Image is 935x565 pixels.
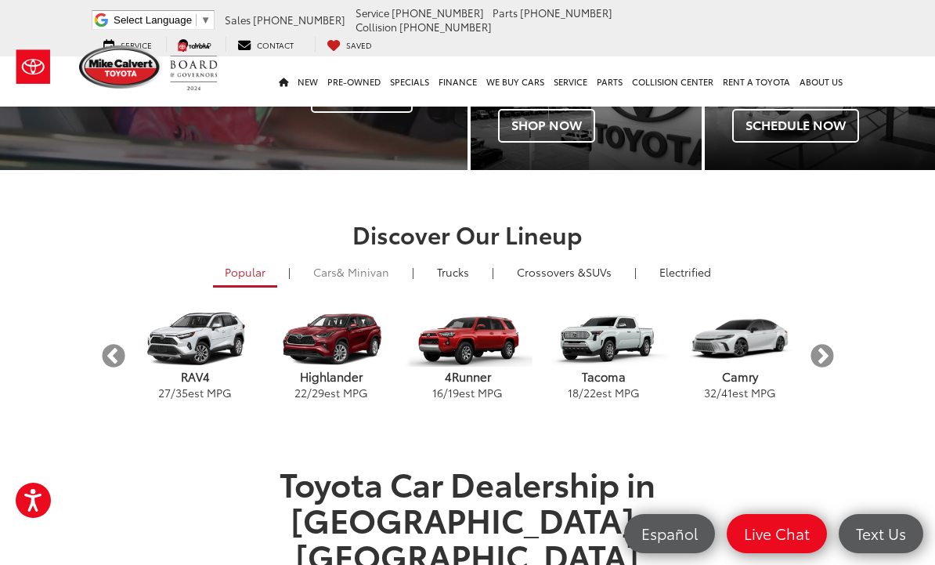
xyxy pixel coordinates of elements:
span: Parts [493,5,518,20]
span: 16 [432,385,443,400]
span: 35 [175,385,188,400]
span: 29 [312,385,324,400]
span: Shop Now [498,109,595,142]
p: / est MPG [127,385,263,400]
p: / est MPG [672,385,808,400]
a: Select Language​ [114,14,211,26]
img: Toyota RAV4 [130,312,259,367]
span: 27 [158,385,171,400]
p: / est MPG [399,385,536,400]
p: 4Runner [399,368,536,385]
a: Rent a Toyota [718,56,795,107]
span: Saved [346,39,372,51]
span: ▼ [200,14,211,26]
a: Electrified [648,259,723,285]
a: Parts [592,56,627,107]
a: Trucks [425,259,481,285]
li: | [284,264,294,280]
button: Previous [99,342,127,370]
span: Collision [356,20,397,34]
span: 22 [294,385,307,400]
p: / est MPG [536,385,672,400]
span: ​ [196,14,197,26]
img: Toyota [4,42,63,92]
a: Service [549,56,592,107]
li: | [488,264,498,280]
span: Service [121,39,152,51]
span: & Minivan [337,264,389,280]
span: [PHONE_NUMBER] [392,5,484,20]
span: Sales [225,13,251,27]
span: 19 [448,385,459,400]
a: WE BUY CARS [482,56,549,107]
span: 18 [568,385,579,400]
span: 32 [704,385,717,400]
a: Map [166,37,223,52]
span: Español [634,523,706,543]
p: Tacoma [536,368,672,385]
span: [PHONE_NUMBER] [520,5,612,20]
a: Live Chat [727,514,827,553]
span: Schedule Now [732,109,859,142]
a: Popular [213,259,277,288]
span: Map [194,39,211,51]
p: RAV4 [127,368,263,385]
a: Pre-Owned [323,56,385,107]
a: Finance [434,56,482,107]
img: Toyota 4Runner [403,312,532,367]
span: [PHONE_NUMBER] [253,13,345,27]
img: Toyota Highlander [266,312,395,367]
span: 22 [583,385,596,400]
a: Collision Center [627,56,718,107]
a: Specials [385,56,434,107]
img: Toyota Camry [675,312,804,367]
p: / est MPG [263,385,399,400]
img: Toyota Tacoma [539,312,668,367]
span: Crossovers & [517,264,586,280]
a: Contact [226,37,305,52]
a: About Us [795,56,847,107]
span: [PHONE_NUMBER] [399,20,492,34]
h2: Discover Our Lineup [99,221,836,247]
a: SUVs [505,259,623,285]
span: Contact [257,39,294,51]
li: | [630,264,641,280]
span: Text Us [848,523,914,543]
a: My Saved Vehicles [315,37,384,52]
span: Live Chat [736,523,818,543]
span: Select Language [114,14,192,26]
li: | [408,264,418,280]
img: Mike Calvert Toyota [79,45,162,89]
a: Service [92,37,164,52]
a: Cars [301,259,401,285]
span: 41 [721,385,732,400]
aside: carousel [99,299,836,414]
a: Text Us [839,514,923,553]
button: Next [808,342,836,370]
p: Camry [672,368,808,385]
a: Home [274,56,293,107]
span: Service [356,5,389,20]
a: New [293,56,323,107]
a: Español [624,514,715,553]
p: Highlander [263,368,399,385]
